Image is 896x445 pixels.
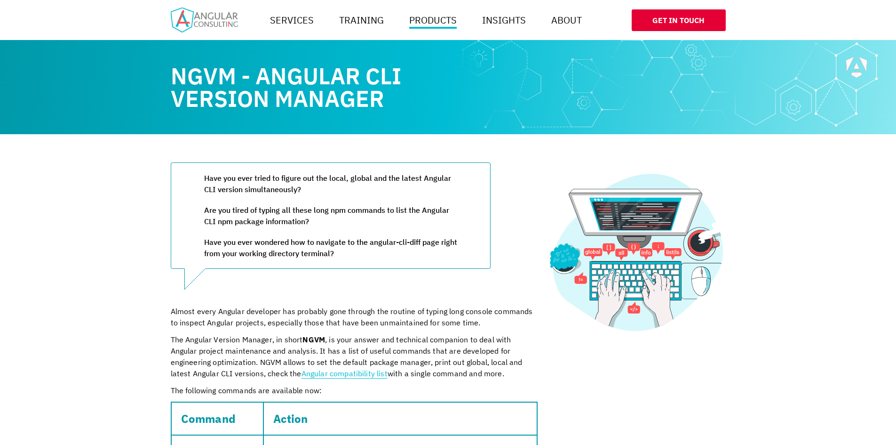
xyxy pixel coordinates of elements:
[405,11,460,30] a: Products
[478,11,530,30] a: Insights
[266,11,317,30] a: Services
[302,335,325,344] strong: NGVM
[181,411,236,426] strong: Command
[547,11,586,30] a: About
[204,172,457,195] p: Have you ever tried to figure out the local, global and the latest Angular CLI version simultaneo...
[171,385,538,396] p: The following commands are available now:
[171,65,538,110] h1: NGVM - Angular CLI Version Manager
[335,11,388,30] a: Training
[171,334,538,379] p: The Angular Version Manager, in short , is your answer and technical companion to deal with Angul...
[204,236,457,259] p: Have you ever wondered how to navigate to the angular-cli-diff page right from your working direc...
[632,9,726,31] a: Get In Touch
[171,306,538,328] p: Almost every Angular developer has probably gone through the routine of typing long console comma...
[204,204,457,227] p: Are you tired of typing all these long npm commands to list the Angular CLI npm package information?
[171,8,238,32] img: Home
[301,369,388,378] a: Angular compatibility list
[273,411,308,426] strong: Action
